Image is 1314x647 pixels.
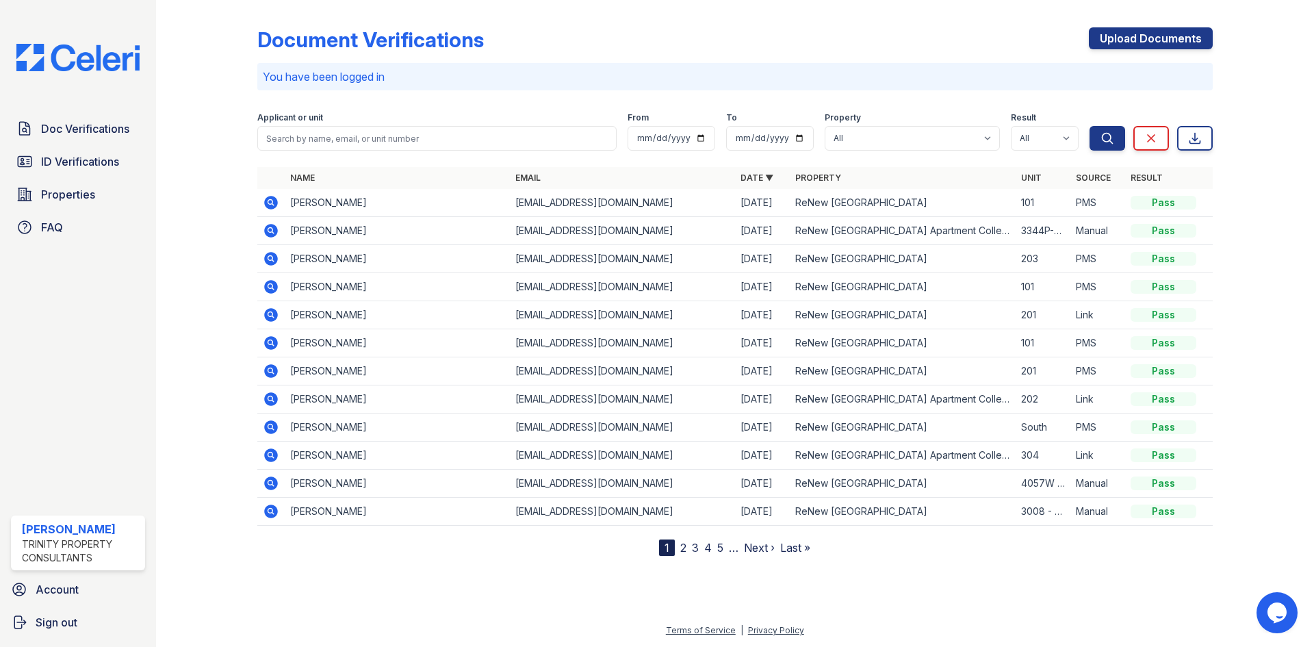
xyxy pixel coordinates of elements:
[5,576,151,603] a: Account
[748,625,804,635] a: Privacy Policy
[1016,301,1070,329] td: 201
[735,498,790,526] td: [DATE]
[1070,470,1125,498] td: Manual
[36,581,79,598] span: Account
[11,148,145,175] a: ID Verifications
[1131,280,1196,294] div: Pass
[735,329,790,357] td: [DATE]
[257,112,323,123] label: Applicant or unit
[290,173,315,183] a: Name
[285,385,510,414] td: [PERSON_NAME]
[666,625,736,635] a: Terms of Service
[285,189,510,217] td: [PERSON_NAME]
[735,217,790,245] td: [DATE]
[790,442,1015,470] td: ReNew [GEOGRAPHIC_DATA] Apartment Collection
[1016,498,1070,526] td: 3008 - 103
[735,385,790,414] td: [DATE]
[1070,385,1125,414] td: Link
[628,112,649,123] label: From
[285,245,510,273] td: [PERSON_NAME]
[41,219,63,236] span: FAQ
[735,301,790,329] td: [DATE]
[1011,112,1036,123] label: Result
[1131,448,1196,462] div: Pass
[1070,245,1125,273] td: PMS
[285,442,510,470] td: [PERSON_NAME]
[790,301,1015,329] td: ReNew [GEOGRAPHIC_DATA]
[257,126,617,151] input: Search by name, email, or unit number
[1021,173,1042,183] a: Unit
[1070,301,1125,329] td: Link
[740,173,773,183] a: Date ▼
[41,153,119,170] span: ID Verifications
[1070,498,1125,526] td: Manual
[704,541,712,555] a: 4
[510,385,735,414] td: [EMAIL_ADDRESS][DOMAIN_NAME]
[36,614,77,631] span: Sign out
[790,245,1015,273] td: ReNew [GEOGRAPHIC_DATA]
[1131,336,1196,350] div: Pass
[1016,470,1070,498] td: 4057W - 301
[1089,27,1213,49] a: Upload Documents
[510,442,735,470] td: [EMAIL_ADDRESS][DOMAIN_NAME]
[1016,385,1070,414] td: 202
[744,541,775,555] a: Next ›
[1016,357,1070,385] td: 201
[1070,357,1125,385] td: PMS
[680,541,686,555] a: 2
[1070,414,1125,442] td: PMS
[740,625,743,635] div: |
[790,217,1015,245] td: ReNew [GEOGRAPHIC_DATA] Apartment Collection
[1131,224,1196,238] div: Pass
[41,120,129,137] span: Doc Verifications
[5,609,151,636] a: Sign out
[11,181,145,208] a: Properties
[11,214,145,241] a: FAQ
[1131,477,1196,490] div: Pass
[510,189,735,217] td: [EMAIL_ADDRESS][DOMAIN_NAME]
[510,357,735,385] td: [EMAIL_ADDRESS][DOMAIN_NAME]
[263,68,1207,85] p: You have been logged in
[735,245,790,273] td: [DATE]
[1070,217,1125,245] td: Manual
[726,112,737,123] label: To
[780,541,810,555] a: Last »
[257,27,484,52] div: Document Verifications
[1016,245,1070,273] td: 203
[510,301,735,329] td: [EMAIL_ADDRESS][DOMAIN_NAME]
[11,115,145,142] a: Doc Verifications
[285,357,510,385] td: [PERSON_NAME]
[285,273,510,301] td: [PERSON_NAME]
[659,540,675,556] div: 1
[510,470,735,498] td: [EMAIL_ADDRESS][DOMAIN_NAME]
[22,521,140,537] div: [PERSON_NAME]
[5,44,151,71] img: CE_Logo_Blue-a8612792a0a2168367f1c8372b55b34899dd931a85d93a1a3d3e32e68fde9ad4.png
[1131,308,1196,322] div: Pass
[1257,592,1300,633] iframe: chat widget
[510,245,735,273] td: [EMAIL_ADDRESS][DOMAIN_NAME]
[510,329,735,357] td: [EMAIL_ADDRESS][DOMAIN_NAME]
[735,189,790,217] td: [DATE]
[790,189,1015,217] td: ReNew [GEOGRAPHIC_DATA]
[1070,329,1125,357] td: PMS
[285,470,510,498] td: [PERSON_NAME]
[510,273,735,301] td: [EMAIL_ADDRESS][DOMAIN_NAME]
[729,540,738,556] span: …
[285,498,510,526] td: [PERSON_NAME]
[790,470,1015,498] td: ReNew [GEOGRAPHIC_DATA]
[1016,273,1070,301] td: 101
[717,541,723,555] a: 5
[1131,364,1196,378] div: Pass
[510,498,735,526] td: [EMAIL_ADDRESS][DOMAIN_NAME]
[1131,420,1196,434] div: Pass
[825,112,861,123] label: Property
[1131,196,1196,210] div: Pass
[790,498,1015,526] td: ReNew [GEOGRAPHIC_DATA]
[790,414,1015,442] td: ReNew [GEOGRAPHIC_DATA]
[790,385,1015,414] td: ReNew [GEOGRAPHIC_DATA] Apartment Collection
[735,414,790,442] td: [DATE]
[510,217,735,245] td: [EMAIL_ADDRESS][DOMAIN_NAME]
[1070,442,1125,470] td: Link
[692,541,699,555] a: 3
